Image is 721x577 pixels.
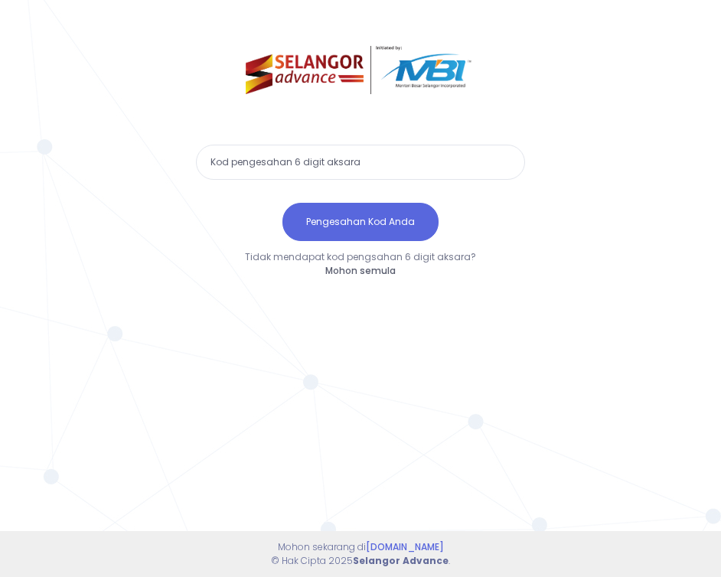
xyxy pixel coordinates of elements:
a: [DOMAIN_NAME] [366,540,444,553]
input: Kod pengesahan 6 digit aksara [196,145,525,180]
span: Tidak mendapat kod pengsahan 6 digit aksara? [245,250,476,263]
button: Pengesahan Kod Anda [282,203,439,241]
a: Mohon semula [325,264,396,277]
strong: Selangor Advance [353,554,449,567]
img: selangor-advance.png [246,46,476,94]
